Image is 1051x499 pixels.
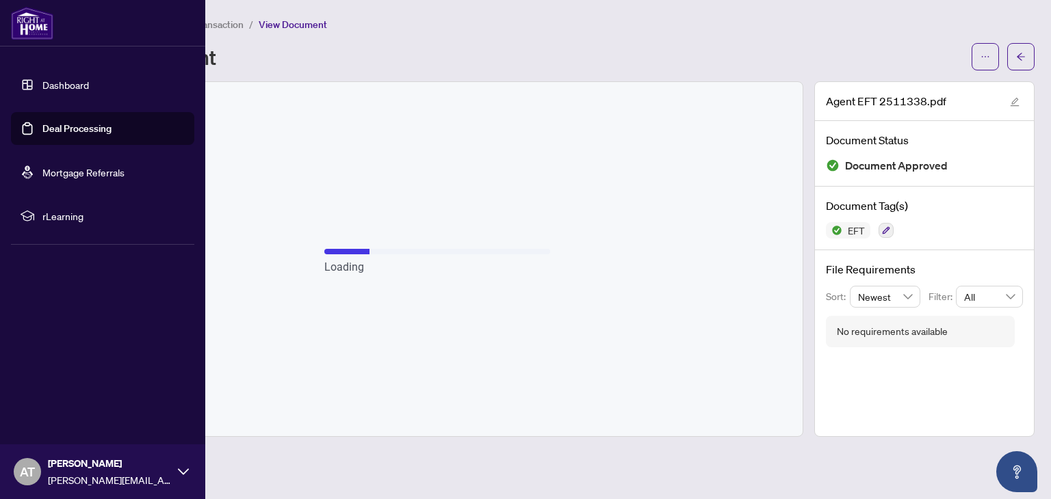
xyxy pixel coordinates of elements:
a: Deal Processing [42,122,112,135]
a: Mortgage Referrals [42,166,125,178]
span: AT [20,462,35,481]
span: [PERSON_NAME][EMAIL_ADDRESS][DOMAIN_NAME] [48,472,171,487]
span: View Document [259,18,327,31]
li: / [249,16,253,32]
span: EFT [842,226,870,235]
span: Document Approved [845,157,948,175]
span: ellipsis [981,52,990,62]
img: Document Status [826,159,840,172]
span: edit [1010,97,1020,107]
div: No requirements available [837,324,948,339]
span: arrow-left [1016,52,1026,62]
h4: File Requirements [826,261,1023,278]
img: logo [11,7,53,40]
img: Status Icon [826,222,842,239]
span: Newest [858,286,913,307]
p: Sort: [826,289,850,304]
span: View Transaction [170,18,244,31]
span: All [964,286,1015,307]
button: Open asap [996,451,1037,492]
span: rLearning [42,208,185,224]
a: Dashboard [42,79,89,91]
span: Agent EFT 2511338.pdf [826,93,946,109]
h4: Document Status [826,132,1023,148]
p: Filter: [929,289,956,304]
span: [PERSON_NAME] [48,456,171,471]
h4: Document Tag(s) [826,198,1023,214]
